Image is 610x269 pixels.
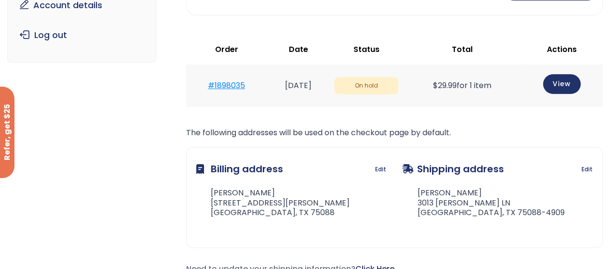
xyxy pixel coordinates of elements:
[196,157,283,181] h3: Billing address
[334,77,398,95] span: On hold
[403,64,521,106] td: for 1 item
[289,44,308,55] span: Date
[433,80,438,91] span: $
[196,188,350,218] address: [PERSON_NAME] [STREET_ADDRESS][PERSON_NAME] [GEOGRAPHIC_DATA], TX 75088
[375,163,386,176] a: Edit
[547,44,577,55] span: Actions
[452,44,473,55] span: Total
[582,163,593,176] a: Edit
[208,80,245,91] a: #1898035
[543,74,581,94] a: View
[402,188,565,218] address: [PERSON_NAME] 3013 [PERSON_NAME] LN [GEOGRAPHIC_DATA], TX 75088-4909
[402,157,504,181] h3: Shipping address
[15,25,149,45] a: Log out
[353,44,380,55] span: Status
[433,80,457,91] span: 29.99
[285,80,312,91] time: [DATE]
[186,126,603,140] p: The following addresses will be used on the checkout page by default.
[215,44,238,55] span: Order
